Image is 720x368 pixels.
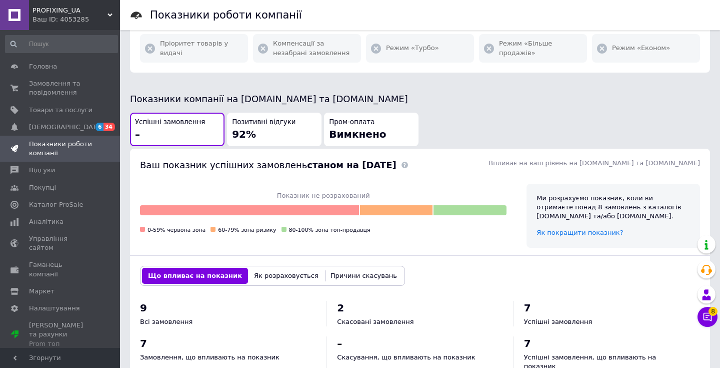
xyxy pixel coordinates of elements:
button: Що впливає на показник [142,268,248,284]
b: станом на [DATE] [307,160,396,170]
span: 9 [140,302,147,314]
a: Як покращити показник? [536,229,623,236]
span: Маркет [29,287,54,296]
span: [DEMOGRAPHIC_DATA] [29,123,103,132]
span: Відгуки [29,166,55,175]
span: 7 [524,337,531,349]
span: Всі замовлення [140,318,192,325]
div: Ваш ID: 4053285 [32,15,120,24]
span: 92% [232,128,256,140]
span: Налаштування [29,304,80,313]
input: Пошук [5,35,118,53]
span: Замовлення, що впливають на показник [140,353,279,361]
button: Позитивні відгуки92% [227,113,321,146]
span: Режим «Більше продажів» [499,39,582,57]
span: 60-79% зона ризику [218,227,276,233]
span: Замовлення та повідомлення [29,79,92,97]
button: Пром-оплатаВимкнено [324,113,418,146]
span: Головна [29,62,57,71]
span: – [135,128,140,140]
span: Успішні замовлення [524,318,592,325]
span: Гаманець компанії [29,260,92,278]
div: Prom топ [29,339,92,348]
span: 8 [708,307,717,316]
span: Товари та послуги [29,106,92,115]
span: 2 [337,302,344,314]
span: Режим «Економ» [612,44,670,53]
div: Ми розрахуємо показник, коли ви отримаєте понад 8 замовлень з каталогів [DOMAIN_NAME] та/або [DOM... [536,194,690,221]
h1: Показники роботи компанії [150,9,302,21]
span: Скасування, що впливають на показник [337,353,475,361]
span: Показники компанії на [DOMAIN_NAME] та [DOMAIN_NAME] [130,94,408,104]
span: Режим «Турбо» [386,44,439,53]
span: Пріоритет товарів у видачі [160,39,243,57]
span: 0-59% червона зона [147,227,205,233]
span: Пром-оплата [329,118,374,127]
span: – [337,337,342,349]
button: Чат з покупцем8 [697,307,717,327]
span: Позитивні відгуки [232,118,295,127]
span: Показник не розрахований [140,191,506,200]
button: Як розраховується [248,268,324,284]
span: 7 [140,337,147,349]
span: 7 [524,302,531,314]
span: 80-100% зона топ-продавця [289,227,370,233]
span: Вимкнено [329,128,386,140]
span: Покупці [29,183,56,192]
span: 6 [95,123,103,131]
span: Каталог ProSale [29,200,83,209]
span: Скасовані замовлення [337,318,413,325]
span: Компенсації за незабрані замовлення [273,39,356,57]
span: 34 [103,123,115,131]
span: [PERSON_NAME] та рахунки [29,321,92,348]
span: Показники роботи компанії [29,140,92,158]
span: Управління сайтом [29,234,92,252]
span: Аналітика [29,217,63,226]
span: PROFIXING_UA [32,6,107,15]
span: Успішні замовлення [135,118,205,127]
span: Ваш показник успішних замовлень [140,160,396,170]
span: Впливає на ваш рівень на [DOMAIN_NAME] та [DOMAIN_NAME] [488,159,700,167]
button: Успішні замовлення– [130,113,224,146]
button: Причини скасувань [324,268,403,284]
